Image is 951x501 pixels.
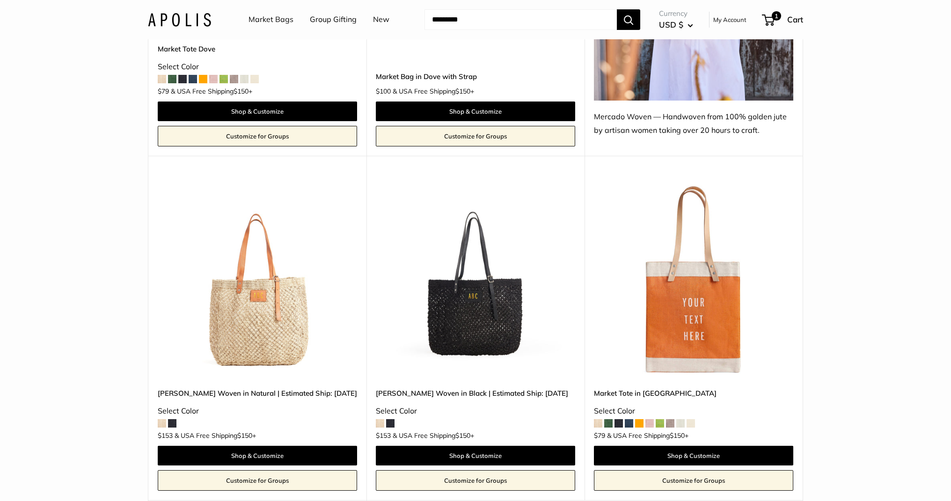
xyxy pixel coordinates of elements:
[158,60,357,74] div: Select Color
[594,179,793,378] a: description_Make it yours with custom, printed text.Market Tote in Citrus
[787,15,803,24] span: Cart
[376,87,391,95] span: $100
[393,432,474,439] span: & USA Free Shipping +
[594,388,793,399] a: Market Tote in [GEOGRAPHIC_DATA]
[158,126,357,146] a: Customize for Groups
[373,13,389,27] a: New
[376,446,575,465] a: Shop & Customize
[158,87,169,95] span: $79
[455,87,470,95] span: $150
[376,179,575,378] a: Mercado Woven in Black | Estimated Ship: Oct. 19thMercado Woven in Black | Estimated Ship: Oct. 19th
[617,9,640,30] button: Search
[158,102,357,121] a: Shop & Customize
[594,110,793,138] div: Mercado Woven — Handwoven from 100% golden jute by artisan women taking over 20 hours to craft.
[594,431,605,440] span: $79
[594,404,793,418] div: Select Color
[376,388,575,399] a: [PERSON_NAME] Woven in Black | Estimated Ship: [DATE]
[148,13,211,26] img: Apolis
[772,11,781,21] span: 1
[763,12,803,27] a: 1 Cart
[376,431,391,440] span: $153
[393,88,474,94] span: & USA Free Shipping +
[594,470,793,491] a: Customize for Groups
[594,179,793,378] img: description_Make it yours with custom, printed text.
[376,102,575,121] a: Shop & Customize
[659,17,693,32] button: USD $
[670,431,685,440] span: $150
[249,13,293,27] a: Market Bags
[659,7,693,20] span: Currency
[175,432,256,439] span: & USA Free Shipping +
[376,126,575,146] a: Customize for Groups
[158,179,357,378] a: Mercado Woven in Natural | Estimated Ship: Oct. 19thMercado Woven in Natural | Estimated Ship: Oc...
[713,14,746,25] a: My Account
[158,404,357,418] div: Select Color
[659,20,683,29] span: USD $
[594,446,793,465] a: Shop & Customize
[455,431,470,440] span: $150
[158,470,357,491] a: Customize for Groups
[310,13,357,27] a: Group Gifting
[158,179,357,378] img: Mercado Woven in Natural | Estimated Ship: Oct. 19th
[158,44,357,54] a: Market Tote Dove
[607,432,688,439] span: & USA Free Shipping +
[158,388,357,399] a: [PERSON_NAME] Woven in Natural | Estimated Ship: [DATE]
[376,470,575,491] a: Customize for Groups
[376,404,575,418] div: Select Color
[234,87,249,95] span: $150
[158,446,357,465] a: Shop & Customize
[171,88,252,94] span: & USA Free Shipping +
[237,431,252,440] span: $150
[158,431,173,440] span: $153
[376,71,575,82] a: Market Bag in Dove with Strap
[424,9,617,30] input: Search...
[376,179,575,378] img: Mercado Woven in Black | Estimated Ship: Oct. 19th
